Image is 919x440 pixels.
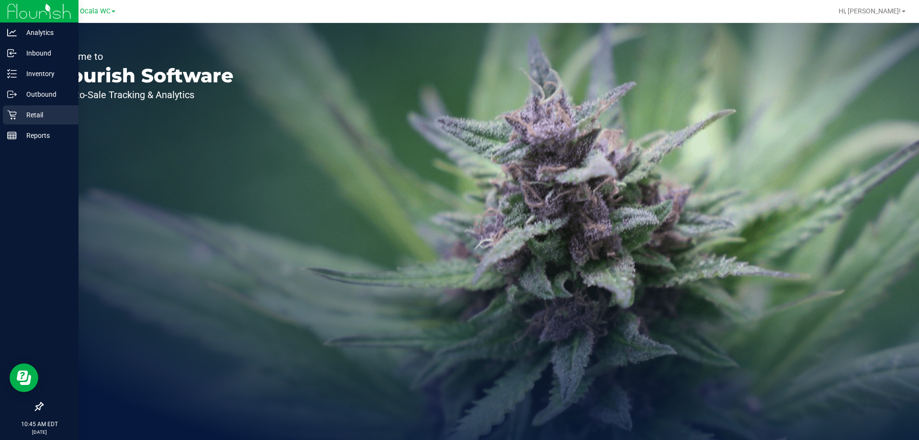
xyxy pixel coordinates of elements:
[7,48,17,58] inline-svg: Inbound
[7,131,17,140] inline-svg: Reports
[4,420,74,429] p: 10:45 AM EDT
[7,110,17,120] inline-svg: Retail
[7,69,17,79] inline-svg: Inventory
[7,28,17,37] inline-svg: Analytics
[52,52,234,61] p: Welcome to
[10,363,38,392] iframe: Resource center
[52,90,234,100] p: Seed-to-Sale Tracking & Analytics
[4,429,74,436] p: [DATE]
[17,68,74,79] p: Inventory
[7,90,17,99] inline-svg: Outbound
[839,7,901,15] span: Hi, [PERSON_NAME]!
[52,66,234,85] p: Flourish Software
[17,27,74,38] p: Analytics
[17,47,74,59] p: Inbound
[17,130,74,141] p: Reports
[80,7,111,15] span: Ocala WC
[17,89,74,100] p: Outbound
[17,109,74,121] p: Retail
